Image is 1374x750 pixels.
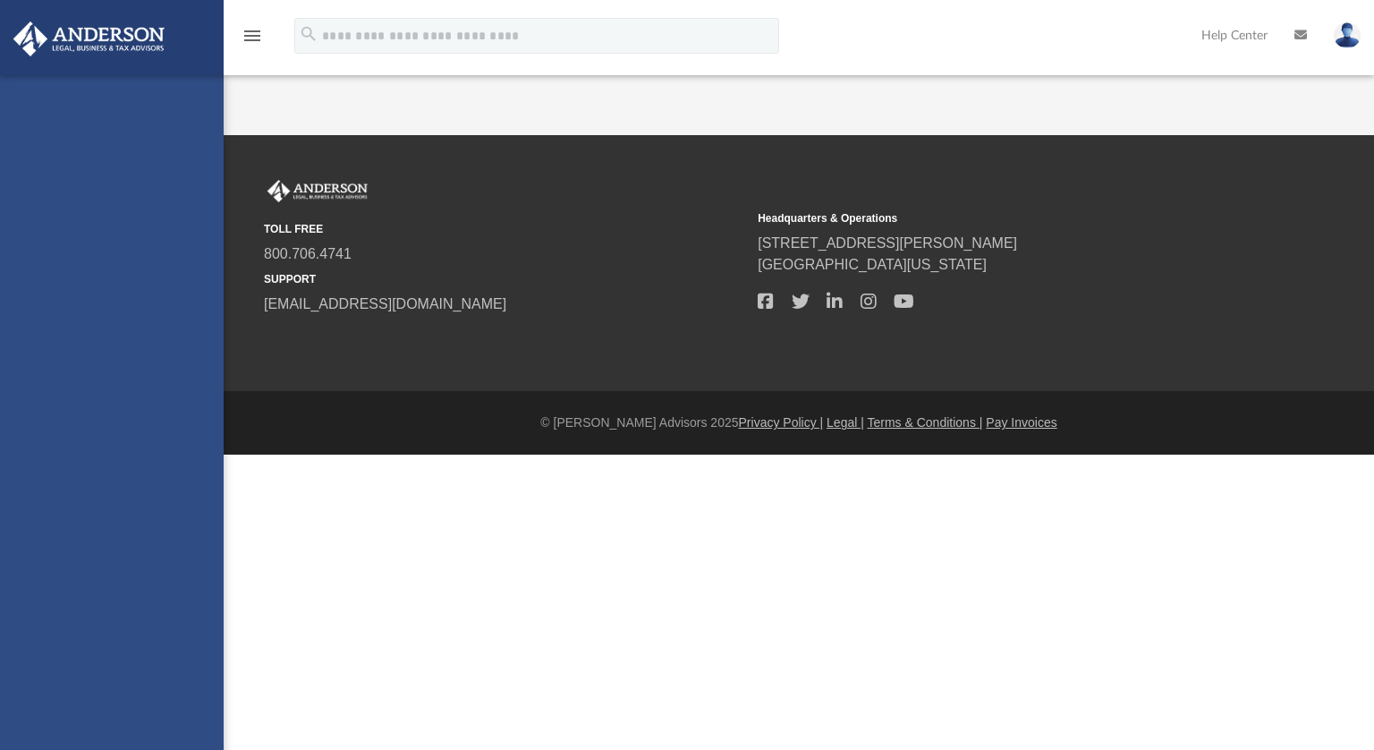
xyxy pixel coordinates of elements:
a: 800.706.4741 [264,246,352,261]
a: Terms & Conditions | [868,415,983,430]
img: Anderson Advisors Platinum Portal [264,180,371,203]
small: TOLL FREE [264,221,745,237]
i: menu [242,25,263,47]
img: User Pic [1334,22,1361,48]
a: Privacy Policy | [739,415,824,430]
small: Headquarters & Operations [758,210,1239,226]
a: [STREET_ADDRESS][PERSON_NAME] [758,235,1017,251]
small: SUPPORT [264,271,745,287]
a: Pay Invoices [986,415,1056,430]
img: Anderson Advisors Platinum Portal [8,21,170,56]
a: Legal | [827,415,864,430]
div: © [PERSON_NAME] Advisors 2025 [224,413,1374,432]
a: menu [242,34,263,47]
a: [EMAIL_ADDRESS][DOMAIN_NAME] [264,296,506,311]
i: search [299,24,318,44]
a: [GEOGRAPHIC_DATA][US_STATE] [758,257,987,272]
